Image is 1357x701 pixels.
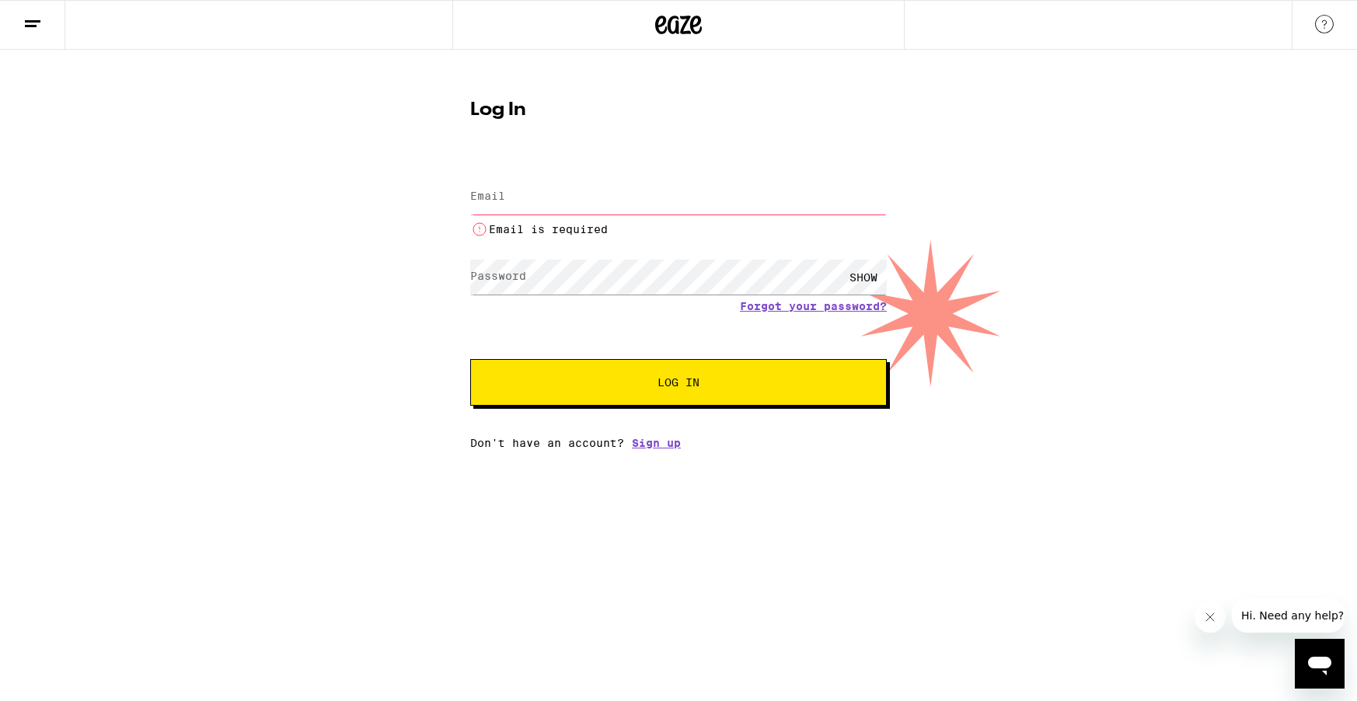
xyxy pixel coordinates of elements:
[658,377,699,388] span: Log In
[470,101,887,120] h1: Log In
[470,180,887,214] input: Email
[740,300,887,312] a: Forgot your password?
[470,270,526,282] label: Password
[1295,639,1345,689] iframe: Button to launch messaging window
[1232,598,1345,633] iframe: Message from company
[470,190,505,202] label: Email
[632,437,681,449] a: Sign up
[470,359,887,406] button: Log In
[470,220,887,239] li: Email is required
[470,437,887,449] div: Don't have an account?
[840,260,887,295] div: SHOW
[1195,602,1226,633] iframe: Close message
